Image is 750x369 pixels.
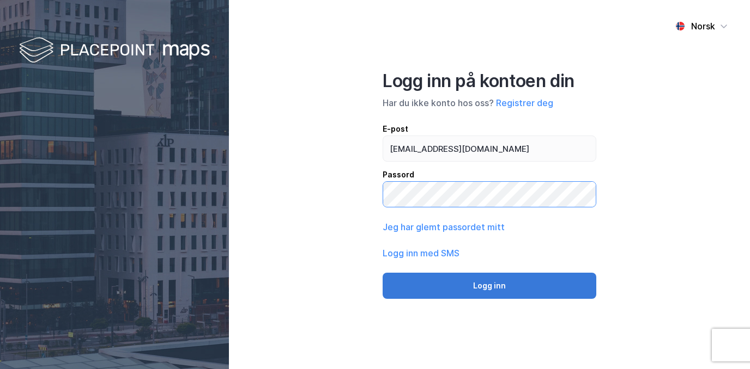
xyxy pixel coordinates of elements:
div: Norsk [691,20,715,33]
button: Registrer deg [496,96,553,109]
button: Logg inn [383,273,596,299]
div: Logg inn på kontoen din [383,70,596,92]
iframe: Chat Widget [695,317,750,369]
img: logo-white.f07954bde2210d2a523dddb988cd2aa7.svg [19,35,210,67]
div: Passord [383,168,596,181]
button: Jeg har glemt passordet mitt [383,220,505,233]
div: E-post [383,122,596,136]
div: Har du ikke konto hos oss? [383,96,596,109]
button: Logg inn med SMS [383,247,459,260]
